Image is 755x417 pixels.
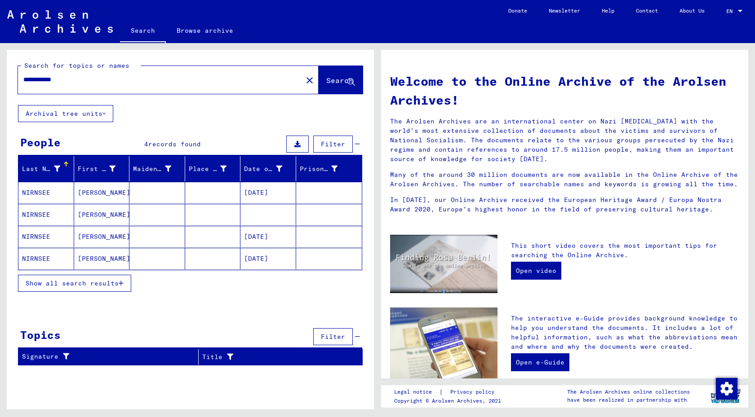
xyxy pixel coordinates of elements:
p: In [DATE], our Online Archive received the European Heritage Award / Europa Nostra Award 2020, Eu... [390,195,739,214]
button: Archival tree units [18,105,113,122]
a: Search [120,20,166,43]
mat-header-cell: Prisoner # [296,156,362,181]
div: Signature [22,350,198,364]
div: Topics [20,327,61,343]
img: video.jpg [390,235,497,293]
div: Maiden Name [133,164,171,174]
div: Prisoner # [300,162,351,176]
a: Privacy policy [443,387,505,397]
mat-cell: NIRNSEE [18,248,74,269]
mat-icon: close [304,75,315,86]
h1: Welcome to the Online Archive of the Arolsen Archives! [390,72,739,110]
mat-cell: NIRNSEE [18,182,74,203]
button: Show all search results [18,275,131,292]
div: Maiden Name [133,162,185,176]
button: Clear [301,71,319,89]
a: Browse archive [166,20,244,41]
div: | [394,387,505,397]
span: 4 [144,140,148,148]
p: This short video covers the most important tips for searching the Online Archive. [511,241,739,260]
p: The Arolsen Archives are an international center on Nazi [MEDICAL_DATA] with the world’s most ext... [390,117,739,164]
img: eguide.jpg [390,307,497,379]
div: Place of Birth [189,164,227,174]
a: Open e-Guide [511,353,569,371]
div: First Name [78,164,116,174]
a: Legal notice [394,387,439,397]
mat-cell: [PERSON_NAME] [74,226,130,247]
button: Filter [313,136,353,153]
mat-cell: NIRNSEE [18,226,74,247]
p: Many of the around 30 million documents are now available in the Online Archive of the Arolsen Ar... [390,170,739,189]
p: have been realized in partnership with [567,396,690,404]
div: Last Name [22,164,60,174]
mat-header-cell: First Name [74,156,130,181]
mat-cell: [PERSON_NAME] [74,248,130,269]
mat-header-cell: Last Name [18,156,74,181]
div: Signature [22,352,187,361]
span: EN [726,8,736,14]
div: Place of Birth [189,162,240,176]
span: Show all search results [26,279,119,287]
span: Filter [321,333,345,341]
img: Arolsen_neg.svg [7,10,113,33]
mat-cell: [DATE] [240,182,296,203]
div: Last Name [22,162,74,176]
mat-cell: [PERSON_NAME] [74,204,130,225]
div: Prisoner # [300,164,338,174]
mat-header-cell: Date of Birth [240,156,296,181]
span: Search [326,76,353,85]
a: Open video [511,262,561,280]
div: Date of Birth [244,164,282,174]
mat-header-cell: Place of Birth [185,156,241,181]
mat-cell: NIRNSEE [18,204,74,225]
div: People [20,134,61,150]
mat-label: Search for topics or names [24,61,129,70]
div: Title [202,350,351,364]
p: The Arolsen Archives online collections [567,388,690,396]
div: Date of Birth [244,162,296,176]
mat-header-cell: Maiden Name [129,156,185,181]
p: Copyright © Arolsen Archives, 2021 [394,397,505,405]
img: yv_logo.png [709,385,742,407]
mat-cell: [DATE] [240,248,296,269]
p: The interactive e-Guide provides background knowledge to help you understand the documents. It in... [511,314,739,351]
div: First Name [78,162,129,176]
mat-cell: [PERSON_NAME] [74,182,130,203]
button: Search [319,66,363,94]
span: Filter [321,140,345,148]
button: Filter [313,328,353,345]
mat-cell: [DATE] [240,226,296,247]
div: Title [202,352,340,362]
img: Change consent [716,378,737,399]
span: records found [148,140,201,148]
